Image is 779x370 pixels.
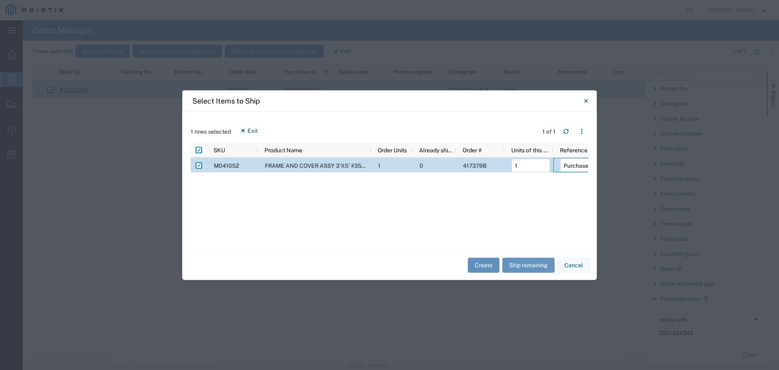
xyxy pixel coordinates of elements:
[502,258,555,273] button: Ship remaining
[265,162,389,169] span: FRAME AND COVER ASSY 3'X5' #35SBDSW20
[378,162,381,169] span: 1
[560,125,572,138] button: Refresh table
[265,147,302,153] span: Product Name
[542,127,557,136] div: 1 of 1
[420,162,423,169] span: 0
[213,147,225,153] span: SKU
[419,147,453,153] span: Already shipped
[468,258,499,273] button: Create
[463,147,482,153] span: Order #
[378,147,407,153] span: Order Units
[191,127,231,136] span: 1 rows selected
[192,95,260,106] h4: Select Items to Ship
[214,162,239,169] span: M041052
[560,147,587,153] span: Reference
[578,93,594,109] button: Close
[557,258,590,273] button: Cancel
[511,147,550,153] span: Units of this shipment
[234,124,264,137] button: Exit
[463,162,486,169] span: 4173798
